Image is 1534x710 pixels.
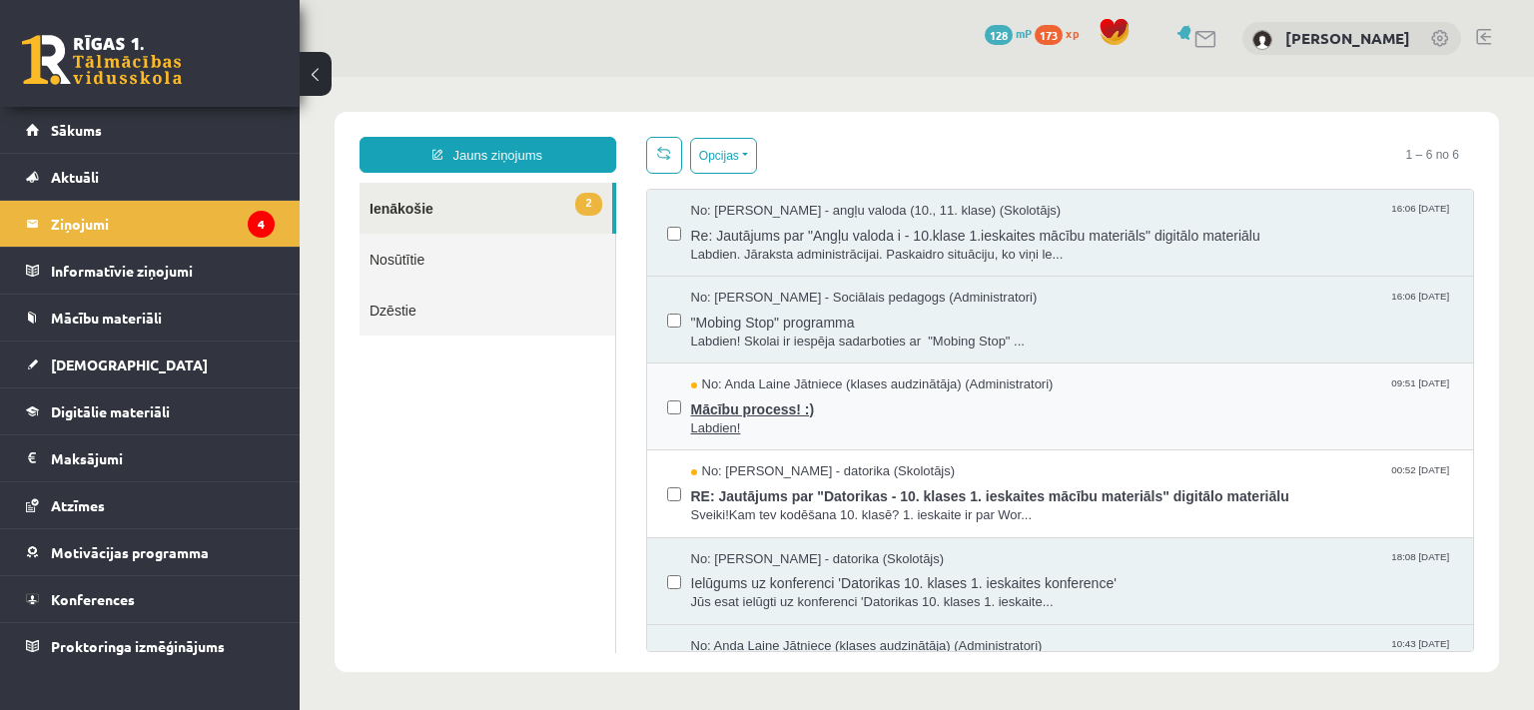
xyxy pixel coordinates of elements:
legend: Informatīvie ziņojumi [51,248,275,294]
a: [PERSON_NAME] [1285,28,1410,48]
a: Maksājumi [26,435,275,481]
span: 1 – 6 no 6 [1092,60,1174,96]
span: 09:51 [DATE] [1088,299,1153,314]
span: "Mobing Stop" programma [391,231,1154,256]
span: 10:43 [DATE] [1088,560,1153,575]
span: RE: Jautājums par "Datorikas - 10. klases 1. ieskaites mācību materiāls" digitālo materiālu [391,404,1154,429]
a: No: [PERSON_NAME] - angļu valoda (10., 11. klase) (Skolotājs) 16:06 [DATE] Re: Jautājums par "Ang... [391,125,1154,187]
a: Sākums [26,107,275,153]
span: xp [1066,25,1079,41]
span: Mācību materiāli [51,309,162,327]
a: No: [PERSON_NAME] - datorika (Skolotājs) 00:52 [DATE] RE: Jautājums par "Datorikas - 10. klases 1... [391,385,1154,447]
a: Proktoringa izmēģinājums [26,623,275,669]
span: No: [PERSON_NAME] - Sociālais pedagogs (Administratori) [391,212,738,231]
a: Rīgas 1. Tālmācības vidusskola [22,35,182,85]
a: [DEMOGRAPHIC_DATA] [26,342,275,387]
span: Labdien! [391,343,1154,361]
a: Motivācijas programma [26,529,275,575]
span: Proktoringa izmēģinājums [51,637,225,655]
span: Konferences [51,590,135,608]
a: 173 xp [1035,25,1089,41]
a: Atzīmes [26,482,275,528]
a: No: Anda Laine Jātniece (klases audzinātāja) (Administratori) 09:51 [DATE] Mācību process! :) Lab... [391,299,1154,360]
span: Re: Jautājums par "Angļu valoda i - 10.klase 1.ieskaites mācību materiāls" digitālo materiālu [391,144,1154,169]
legend: Maksājumi [51,435,275,481]
a: Informatīvie ziņojumi [26,248,275,294]
span: Aktuāli [51,168,99,186]
img: Uldis Piesis [1252,30,1272,50]
a: Jauns ziņojums [60,60,317,96]
a: Ziņojumi4 [26,201,275,247]
a: Digitālie materiāli [26,388,275,434]
span: 00:52 [DATE] [1088,385,1153,400]
span: Sākums [51,121,102,139]
a: 2Ienākošie [60,106,313,157]
span: 16:06 [DATE] [1088,212,1153,227]
span: [DEMOGRAPHIC_DATA] [51,355,208,373]
span: 18:08 [DATE] [1088,473,1153,488]
span: mP [1016,25,1032,41]
a: 128 mP [985,25,1032,41]
a: Aktuāli [26,154,275,200]
span: No: [PERSON_NAME] - datorika (Skolotājs) [391,385,656,404]
span: 2 [276,116,302,139]
span: 128 [985,25,1013,45]
span: Digitālie materiāli [51,402,170,420]
span: No: Anda Laine Jātniece (klases audzinātāja) (Administratori) [391,560,743,579]
span: Sveiki!Kam tev kodēšana 10. klasē? 1. ieskaite ir par Wor... [391,429,1154,448]
a: Mācību materiāli [26,295,275,341]
span: Labdien. Jāraksta administrācijai. Paskaidro situāciju, ko viņi le... [391,169,1154,188]
span: 16:06 [DATE] [1088,125,1153,140]
span: Ielūgums uz konferenci 'Datorikas 10. klases 1. ieskaites konference' [391,491,1154,516]
span: Motivācijas programma [51,543,209,561]
span: Jūs esat ielūgti uz konferenci 'Datorikas 10. klases 1. ieskaite... [391,516,1154,535]
a: No: [PERSON_NAME] - Sociālais pedagogs (Administratori) 16:06 [DATE] "Mobing Stop" programma Labd... [391,212,1154,274]
span: No: [PERSON_NAME] - datorika (Skolotājs) [391,473,645,492]
a: No: Anda Laine Jātniece (klases audzinātāja) (Administratori) 10:43 [DATE] [391,560,1154,622]
span: Labdien! Skolai ir iespēja sadarboties ar "Mobing Stop" ... [391,256,1154,275]
span: No: Anda Laine Jātniece (klases audzinātāja) (Administratori) [391,299,754,318]
a: Dzēstie [60,208,316,259]
a: Nosūtītie [60,157,316,208]
a: Konferences [26,576,275,622]
span: No: [PERSON_NAME] - angļu valoda (10., 11. klase) (Skolotājs) [391,125,762,144]
span: Atzīmes [51,496,105,514]
a: No: [PERSON_NAME] - datorika (Skolotājs) 18:08 [DATE] Ielūgums uz konferenci 'Datorikas 10. klase... [391,473,1154,535]
i: 4 [248,211,275,238]
span: Mācību process! :) [391,318,1154,343]
span: 173 [1035,25,1063,45]
button: Opcijas [390,61,457,97]
legend: Ziņojumi [51,201,275,247]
